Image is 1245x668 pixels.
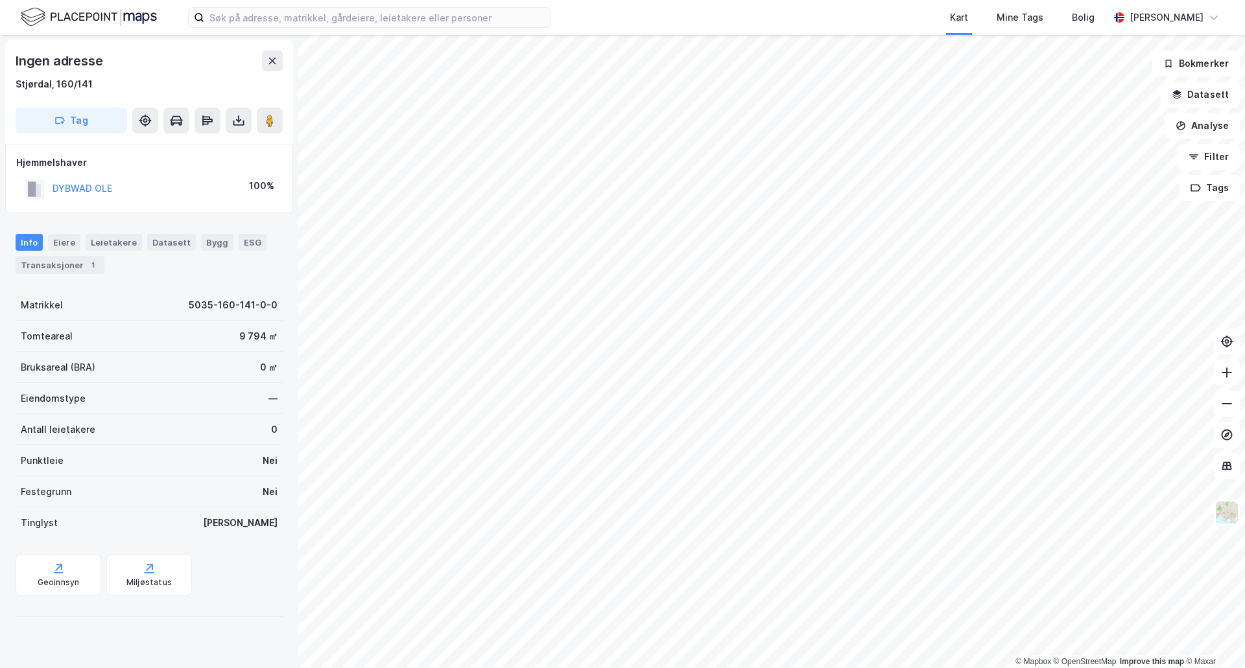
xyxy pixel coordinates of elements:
div: Leietakere [86,234,142,251]
div: Info [16,234,43,251]
img: Z [1215,500,1239,525]
div: 0 [271,422,278,437]
input: Søk på adresse, matrikkel, gårdeiere, leietakere eller personer [204,8,551,27]
div: 1 [86,259,99,271]
div: Festegrunn [21,484,71,500]
a: OpenStreetMap [1054,657,1117,666]
div: Geoinnsyn [38,577,80,588]
button: Filter [1178,144,1240,170]
div: Tomteareal [21,328,73,344]
div: Matrikkel [21,297,63,313]
div: Nei [263,484,278,500]
div: Eiere [48,234,80,251]
div: Tinglyst [21,515,58,531]
div: Mine Tags [997,10,1043,25]
div: 100% [249,178,274,194]
div: Datasett [147,234,196,251]
div: 0 ㎡ [260,360,278,375]
img: logo.f888ab2527a4732fd821a326f86c7f29.svg [21,6,157,29]
a: Mapbox [1015,657,1051,666]
div: Eiendomstype [21,391,86,406]
button: Datasett [1161,82,1240,108]
div: Stjørdal, 160/141 [16,76,93,92]
div: Nei [263,453,278,468]
a: Improve this map [1120,657,1184,666]
div: Kontrollprogram for chat [1180,606,1245,668]
button: Tags [1180,175,1240,201]
div: Punktleie [21,453,64,468]
div: Kart [950,10,968,25]
div: Transaksjoner [16,256,104,274]
div: ESG [239,234,267,251]
button: Bokmerker [1152,51,1240,76]
div: Antall leietakere [21,422,95,437]
div: Hjemmelshaver [16,155,282,170]
div: — [268,391,278,406]
div: 9 794 ㎡ [239,328,278,344]
button: Tag [16,108,127,133]
iframe: Chat Widget [1180,606,1245,668]
button: Analyse [1165,113,1240,139]
div: Ingen adresse [16,51,105,71]
div: [PERSON_NAME] [203,515,278,531]
div: [PERSON_NAME] [1130,10,1203,25]
div: Bruksareal (BRA) [21,360,95,375]
div: Bygg [201,234,233,251]
div: Bolig [1072,10,1095,25]
div: 5035-160-141-0-0 [189,297,278,313]
div: Miljøstatus [126,577,172,588]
